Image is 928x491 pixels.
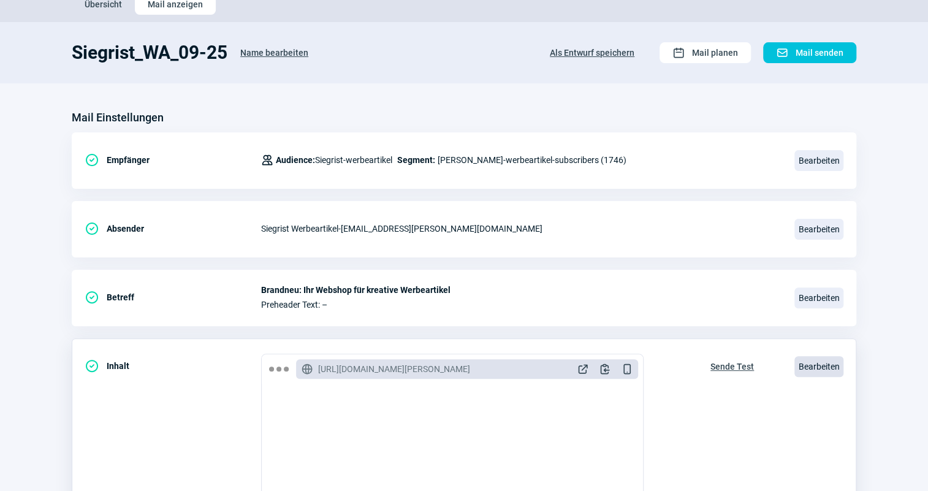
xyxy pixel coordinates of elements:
[227,42,321,64] button: Name bearbeiten
[261,285,780,295] span: Brandneu: Ihr Webshop für kreative Werbeartikel
[698,354,767,377] button: Sende Test
[796,43,843,63] span: Mail senden
[794,356,843,377] span: Bearbeiten
[85,285,261,310] div: Betreff
[261,148,626,172] div: [PERSON_NAME]-werbeartikel-subscribers (1746)
[72,42,227,64] h1: Siegrist_WA_09-25
[85,148,261,172] div: Empfänger
[660,42,751,63] button: Mail planen
[318,363,470,375] span: [URL][DOMAIN_NAME][PERSON_NAME]
[72,108,164,128] h3: Mail Einstellungen
[794,150,843,171] span: Bearbeiten
[692,43,738,63] span: Mail planen
[240,43,308,63] span: Name bearbeiten
[794,219,843,240] span: Bearbeiten
[261,300,780,310] span: Preheader Text: –
[763,42,856,63] button: Mail senden
[261,216,780,241] div: Siegrist Werbeartikel - [EMAIL_ADDRESS][PERSON_NAME][DOMAIN_NAME]
[537,42,647,63] button: Als Entwurf speichern
[276,155,315,165] span: Audience:
[85,354,261,378] div: Inhalt
[85,216,261,241] div: Absender
[710,357,754,376] span: Sende Test
[794,287,843,308] span: Bearbeiten
[550,43,634,63] span: Als Entwurf speichern
[397,153,435,167] span: Segment:
[276,153,392,167] span: Siegrist-werbeartikel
